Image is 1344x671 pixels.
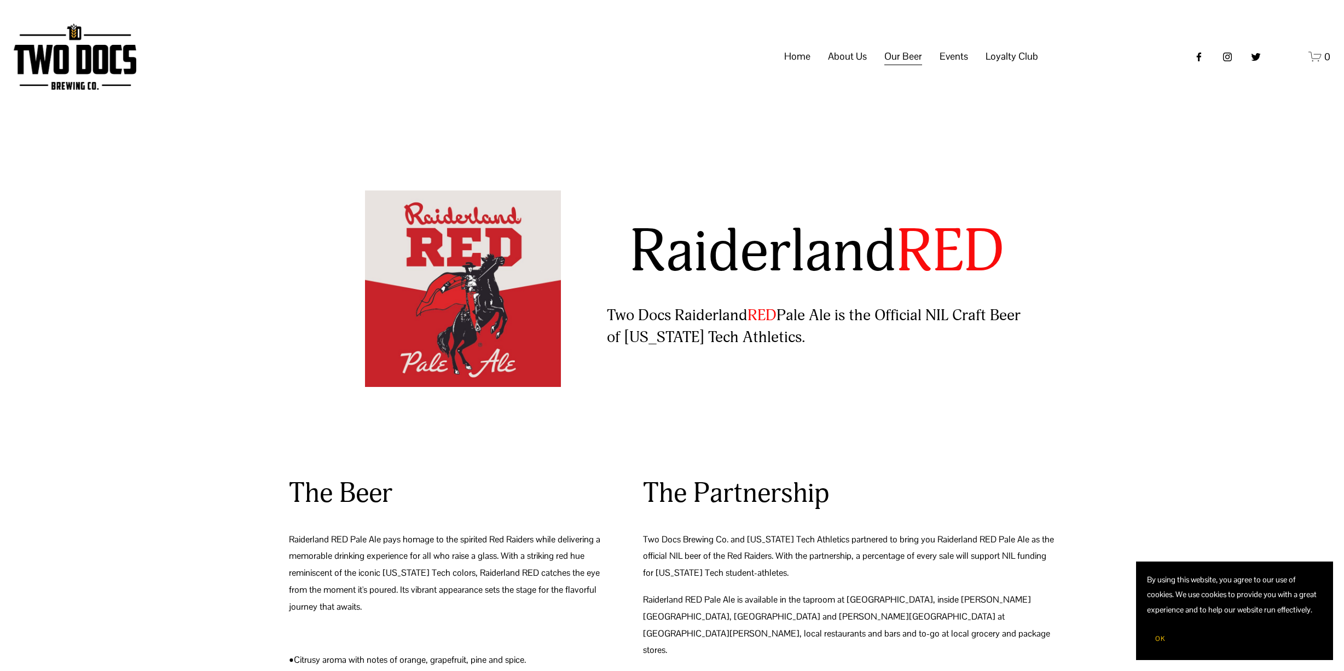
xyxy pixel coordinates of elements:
p: •Citrusy aroma with notes of orange, grapefruit, pine and spice. [289,652,605,669]
span: RED [748,305,777,325]
span: Events [940,47,968,66]
img: Two Docs Brewing Co. [14,24,136,90]
a: folder dropdown [828,47,867,67]
a: Home [784,47,810,67]
p: Two Docs Brewing Co. and [US_STATE] Tech Athletics partnered to bring you Raiderland RED Pale Ale... [643,531,1055,582]
a: folder dropdown [884,47,922,67]
p: Raiderland RED Pale Ale pays homage to the spirited Red Raiders while delivering a memorable drin... [289,531,605,616]
p: Raiderland RED Pale Ale is available in the taproom at [GEOGRAPHIC_DATA], inside [PERSON_NAME][GE... [643,592,1055,659]
section: Cookie banner [1136,562,1333,660]
h3: The Partnership [643,476,1055,511]
a: folder dropdown [986,47,1038,67]
p: By using this website, you agree to our use of cookies. We use cookies to provide you with a grea... [1147,572,1322,617]
button: OK [1147,628,1173,649]
span: Our Beer [884,47,922,66]
span: OK [1155,634,1165,643]
span: RED [896,216,1004,288]
h1: Raiderland [607,219,1026,286]
a: Facebook [1194,51,1204,62]
a: folder dropdown [940,47,968,67]
span: About Us [828,47,867,66]
h3: The Beer [289,476,605,511]
span: 0 [1324,50,1330,63]
a: 0 items in cart [1308,50,1331,63]
a: instagram-unauth [1222,51,1233,62]
a: twitter-unauth [1250,51,1261,62]
span: Loyalty Club [986,47,1038,66]
h4: Two Docs Raiderland Pale Ale is the Official NIL Craft Beer of [US_STATE] Tech Athletics. [607,305,1026,348]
